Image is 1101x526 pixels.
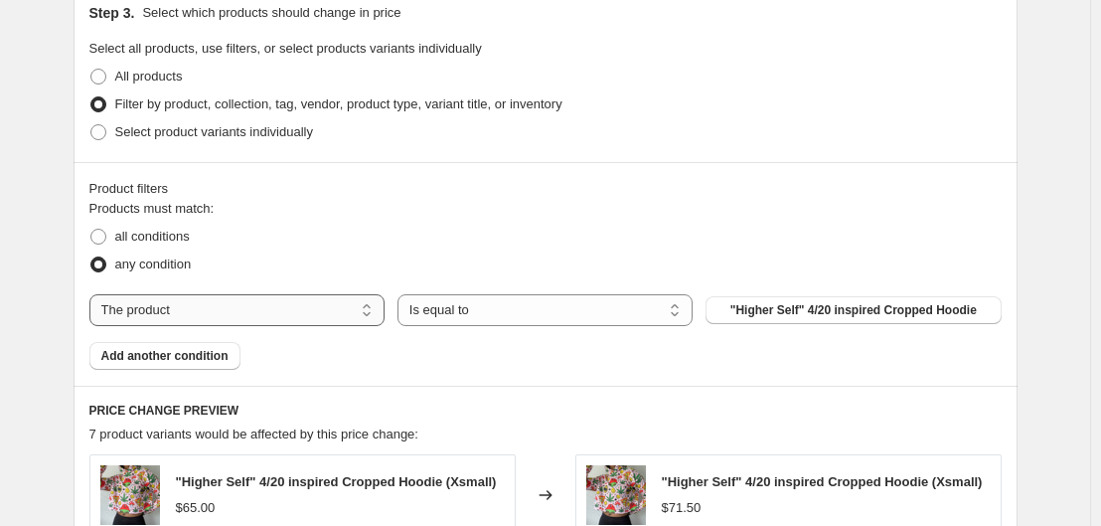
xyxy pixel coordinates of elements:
[662,474,983,489] span: "Higher Self" 4/20 inspired Cropped Hoodie (Xsmall)
[89,427,418,441] span: 7 product variants would be affected by this price change:
[586,465,646,525] img: image_d37cb354-3cd2-4301-8528-e8ccdf144489_80x.jpg
[706,296,1001,324] button: "Higher Self" 4/20 inspired Cropped Hoodie
[115,257,192,271] span: any condition
[115,229,190,244] span: all conditions
[662,498,702,518] div: $71.50
[89,179,1002,199] div: Product filters
[115,69,183,84] span: All products
[89,41,482,56] span: Select all products, use filters, or select products variants individually
[142,3,400,23] p: Select which products should change in price
[89,201,215,216] span: Products must match:
[115,96,562,111] span: Filter by product, collection, tag, vendor, product type, variant title, or inventory
[89,3,135,23] h2: Step 3.
[176,498,216,518] div: $65.00
[115,124,313,139] span: Select product variants individually
[100,465,160,525] img: image_d37cb354-3cd2-4301-8528-e8ccdf144489_80x.jpg
[89,342,240,370] button: Add another condition
[176,474,497,489] span: "Higher Self" 4/20 inspired Cropped Hoodie (Xsmall)
[730,302,977,318] span: "Higher Self" 4/20 inspired Cropped Hoodie
[101,348,229,364] span: Add another condition
[89,403,1002,419] h6: PRICE CHANGE PREVIEW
